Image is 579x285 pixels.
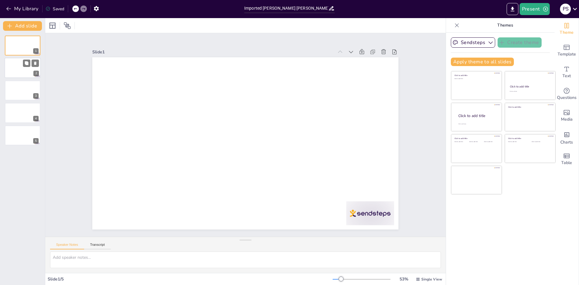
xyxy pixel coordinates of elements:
div: Add charts and graphs [555,127,579,148]
div: 5 [33,138,39,144]
div: Click to add text [454,78,498,80]
p: Themes [462,18,549,33]
div: 4 [33,116,39,121]
div: Click to add text [510,91,550,92]
div: 1 [5,36,40,55]
span: Template [558,51,576,58]
div: 2 [5,58,41,78]
button: Present [520,3,550,15]
div: Click to add text [532,141,551,143]
div: Get real-time input from your audience [555,83,579,105]
div: Saved [46,6,64,12]
div: Click to add title [508,106,551,108]
div: Slide 1 [112,19,350,75]
div: Click to add title [454,137,498,140]
span: Charts [560,139,573,146]
div: Click to add text [469,141,483,143]
span: Questions [557,94,577,101]
span: Single View [421,277,442,282]
div: Click to add text [454,141,468,143]
div: Click to add title [454,74,498,77]
button: Add slide [3,21,42,31]
button: Duplicate Slide [23,60,30,67]
input: Insert title [244,4,328,13]
div: Add text boxes [555,62,579,83]
div: 1 [33,48,39,54]
div: Slide 1 / 5 [48,276,333,282]
div: 5 [5,125,40,145]
div: 2 [33,71,39,76]
button: Speaker Notes [50,243,84,249]
div: Click to add title [510,85,550,88]
button: Create theme [498,37,542,48]
div: 3 [33,93,39,99]
div: 53 % [397,276,411,282]
div: Add images, graphics, shapes or video [555,105,579,127]
button: My Library [5,4,41,14]
button: Delete Slide [32,60,39,67]
div: 3 [5,81,40,100]
div: Add a table [555,148,579,170]
button: Export to PowerPoint [507,3,518,15]
span: Theme [560,29,574,36]
div: p s [560,4,571,14]
div: Click to add title [458,113,497,119]
button: Transcript [84,243,111,249]
div: Click to add title [508,137,551,140]
div: Change the overall theme [555,18,579,40]
span: Text [562,73,571,79]
span: Table [561,160,572,166]
span: Position [64,22,71,29]
div: 4 [5,103,40,123]
div: Add ready made slides [555,40,579,62]
button: Apply theme to all slides [451,58,514,66]
div: Click to add text [484,141,498,143]
div: Layout [48,21,57,30]
button: Sendsteps [451,37,495,48]
span: Media [561,116,573,123]
button: p s [560,3,571,15]
div: Click to add body [458,123,496,125]
div: Click to add text [508,141,527,143]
